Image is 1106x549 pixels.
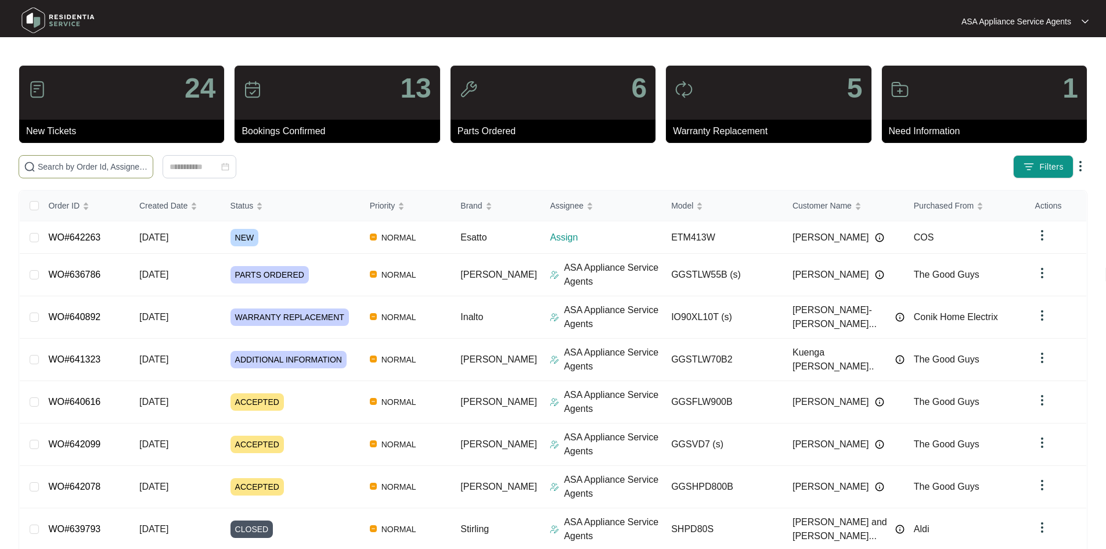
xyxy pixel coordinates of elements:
td: GGSTLW70B2 [662,339,783,381]
th: Brand [451,191,541,221]
img: dropdown arrow [1035,521,1049,534]
img: Assigner Icon [550,313,559,322]
span: Customer Name [792,199,852,212]
span: ACCEPTED [230,393,284,411]
img: Info icon [895,313,905,322]
span: NORMAL [377,395,421,409]
span: The Good Guys [914,439,979,449]
img: Info icon [895,525,905,534]
span: ACCEPTED [230,436,284,453]
span: [PERSON_NAME] [792,395,869,409]
th: Created Date [130,191,221,221]
span: PARTS ORDERED [230,266,309,284]
img: icon [891,80,909,99]
img: Info icon [875,233,884,242]
span: Conik Home Electrix [914,312,998,322]
td: IO90XL10T (s) [662,296,783,339]
img: residentia service logo [17,3,99,38]
th: Priority [361,191,452,221]
p: ASA Appliance Service Agents [564,388,662,416]
span: [DATE] [139,270,168,279]
a: WO#641323 [48,354,100,364]
span: [PERSON_NAME] and [PERSON_NAME]... [792,515,889,543]
img: Info icon [875,482,884,491]
span: [DATE] [139,439,168,449]
img: Vercel Logo [370,313,377,320]
td: GGSFLW900B [662,381,783,424]
img: dropdown arrow [1035,308,1049,322]
p: 6 [631,74,647,102]
span: The Good Guys [914,482,979,491]
span: Inalto [460,312,483,322]
span: NORMAL [377,480,421,494]
a: WO#642263 [48,232,100,242]
img: Vercel Logo [370,525,377,532]
span: ACCEPTED [230,478,284,496]
span: NORMAL [377,353,421,367]
img: dropdown arrow [1035,393,1049,407]
span: [DATE] [139,232,168,242]
p: Assign [550,231,662,245]
span: [PERSON_NAME] [792,268,869,282]
img: search-icon [24,161,35,173]
span: Esatto [460,232,487,242]
span: Model [671,199,693,212]
p: ASA Appliance Service Agents [564,261,662,289]
img: dropdown arrow [1035,351,1049,365]
p: 1 [1062,74,1078,102]
p: ASA Appliance Service Agents [564,346,662,374]
p: Need Information [889,124,1087,138]
img: Vercel Logo [370,356,377,363]
p: ASA Appliance Service Agents [961,16,1071,27]
span: NORMAL [377,310,421,324]
img: Assigner Icon [550,270,559,279]
span: Created Date [139,199,188,212]
span: [DATE] [139,524,168,534]
img: dropdown arrow [1082,19,1089,24]
span: [PERSON_NAME]- [PERSON_NAME]... [792,303,889,331]
span: ADDITIONAL INFORMATION [230,351,347,368]
p: ASA Appliance Service Agents [564,515,662,543]
img: icon [459,80,478,99]
span: Purchased From [914,199,974,212]
img: Assigner Icon [550,440,559,449]
img: Vercel Logo [370,398,377,405]
img: Vercel Logo [370,234,377,241]
a: WO#642099 [48,439,100,449]
span: [PERSON_NAME] [460,270,537,279]
span: Stirling [460,524,489,534]
th: Actions [1026,191,1086,221]
span: [PERSON_NAME] [792,231,869,245]
img: Info icon [895,355,905,364]
img: icon [675,80,693,99]
th: Customer Name [783,191,905,221]
span: NORMAL [377,522,421,536]
span: NORMAL [377,268,421,282]
img: Vercel Logo [370,483,377,490]
span: [DATE] [139,397,168,407]
img: Assigner Icon [550,397,559,407]
td: GGSTLW55B (s) [662,254,783,296]
span: NEW [230,229,259,246]
span: [DATE] [139,354,168,364]
p: ASA Appliance Service Agents [564,303,662,331]
img: Info icon [875,397,884,407]
p: 13 [400,74,431,102]
img: icon [243,80,262,99]
img: dropdown arrow [1035,436,1049,450]
a: WO#639793 [48,524,100,534]
img: Assigner Icon [550,482,559,491]
img: Assigner Icon [550,525,559,534]
th: Order ID [39,191,130,221]
span: NORMAL [377,231,421,245]
span: The Good Guys [914,270,979,279]
img: dropdown arrow [1035,228,1049,242]
span: Order ID [48,199,80,212]
img: Assigner Icon [550,355,559,364]
span: [PERSON_NAME] [460,439,537,449]
input: Search by Order Id, Assignee Name, Customer Name, Brand and Model [38,160,148,173]
th: Status [221,191,361,221]
th: Assignee [541,191,662,221]
p: Bookings Confirmed [242,124,439,138]
span: [PERSON_NAME] [460,482,537,491]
